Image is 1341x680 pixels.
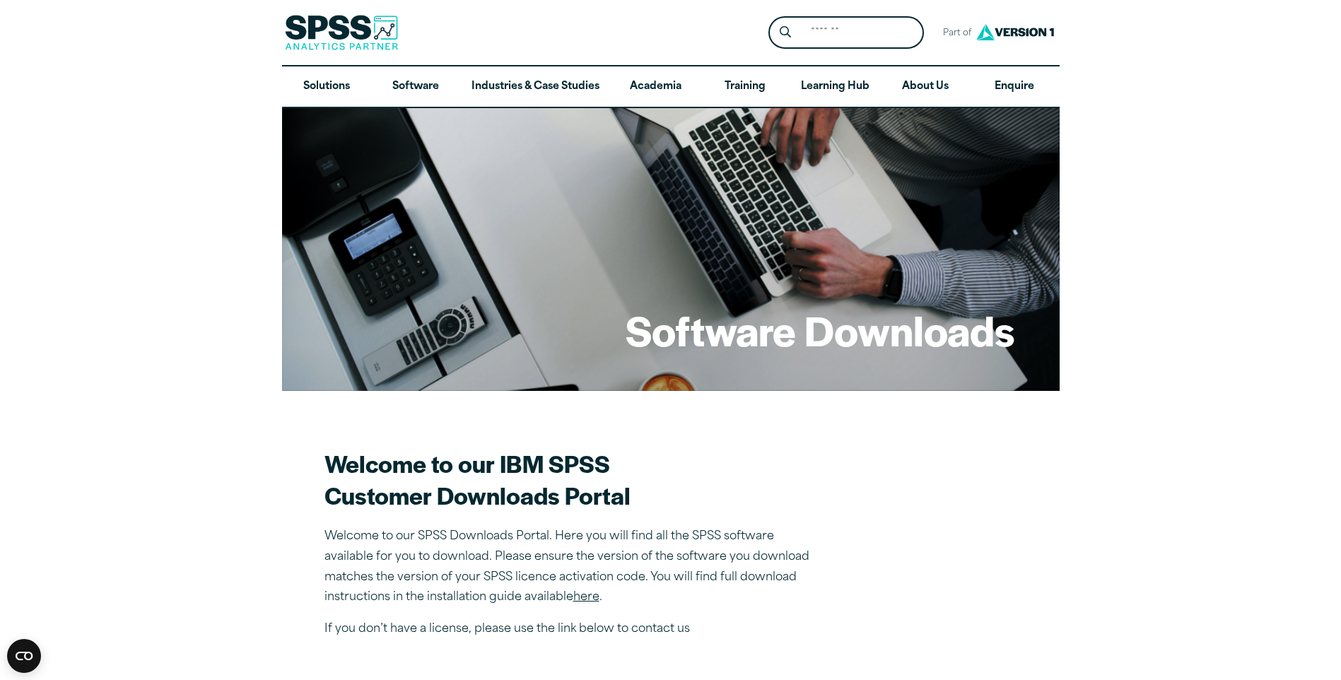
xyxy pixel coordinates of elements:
[970,66,1059,107] a: Enquire
[973,19,1058,45] img: Version1 Logo
[282,66,1060,107] nav: Desktop version of site main menu
[700,66,789,107] a: Training
[371,66,460,107] a: Software
[324,527,819,608] p: Welcome to our SPSS Downloads Portal. Here you will find all the SPSS software available for you ...
[573,592,599,603] a: here
[324,447,819,511] h2: Welcome to our IBM SPSS Customer Downloads Portal
[768,16,924,49] form: Site Header Search Form
[626,303,1014,358] h1: Software Downloads
[324,619,819,640] p: If you don’t have a license, please use the link below to contact us
[780,26,791,38] svg: Search magnifying glass icon
[935,23,973,44] span: Part of
[611,66,700,107] a: Academia
[881,66,970,107] a: About Us
[282,66,371,107] a: Solutions
[460,66,611,107] a: Industries & Case Studies
[772,20,798,46] button: Search magnifying glass icon
[790,66,881,107] a: Learning Hub
[7,639,41,673] button: Open CMP widget
[285,15,398,50] img: SPSS Analytics Partner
